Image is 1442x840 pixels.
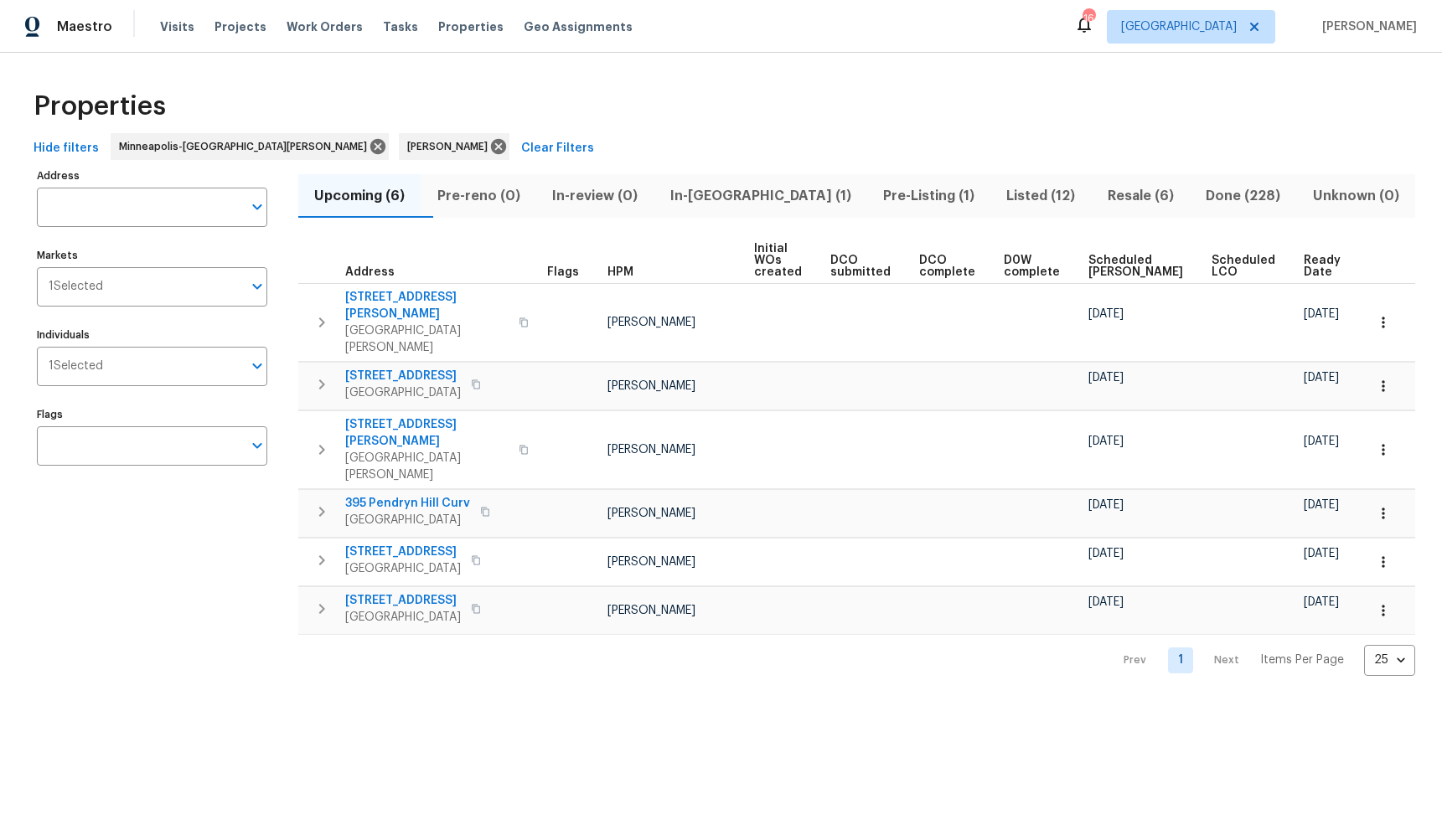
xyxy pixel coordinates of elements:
button: Open [246,275,269,298]
span: D0W complete [1004,255,1060,278]
span: Ready Date [1304,255,1341,278]
span: Geo Assignments [524,18,633,35]
span: Flags [547,266,579,278]
p: Items Per Page [1260,652,1344,668]
span: [STREET_ADDRESS][PERSON_NAME] [345,416,509,450]
span: [PERSON_NAME] [607,444,695,456]
span: [DATE] [1088,372,1124,384]
span: [GEOGRAPHIC_DATA] [345,560,461,577]
span: DCO complete [919,255,975,278]
span: [PERSON_NAME] [607,605,695,616]
a: Goto page 1 [1168,647,1193,673]
span: Properties [438,18,504,35]
span: [PERSON_NAME] [607,556,695,568]
span: Pre-reno (0) [431,184,525,208]
span: Hide filters [34,138,99,159]
span: Listed (12) [1000,184,1081,208]
span: Visits [160,18,194,35]
span: 395 Pendryn Hill Curv [345,495,470,512]
span: 1 Selected [49,359,103,374]
span: In-[GEOGRAPHIC_DATA] (1) [664,184,856,208]
button: Clear Filters [514,133,601,164]
span: 1 Selected [49,280,103,294]
span: [PERSON_NAME] [1315,18,1417,35]
div: 25 [1364,638,1415,682]
span: [DATE] [1088,308,1124,320]
label: Markets [37,250,267,260]
span: [PERSON_NAME] [607,380,695,392]
span: Properties [34,98,166,115]
span: Scheduled [PERSON_NAME] [1088,255,1183,278]
div: Minneapolis-[GEOGRAPHIC_DATA][PERSON_NAME] [111,133,389,160]
label: Address [37,171,267,181]
nav: Pagination Navigation [1108,645,1415,676]
span: [PERSON_NAME] [607,317,695,328]
span: [GEOGRAPHIC_DATA] [1121,18,1237,35]
span: [PERSON_NAME] [607,508,695,519]
span: [GEOGRAPHIC_DATA] [345,384,461,401]
label: Individuals [37,330,267,340]
span: [DATE] [1304,435,1339,447]
span: Minneapolis-[GEOGRAPHIC_DATA][PERSON_NAME] [119,138,374,155]
span: [DATE] [1088,548,1124,559]
span: [DATE] [1088,499,1124,511]
button: Open [246,195,269,219]
span: HPM [607,266,633,278]
span: Unknown (0) [1307,184,1405,208]
span: [GEOGRAPHIC_DATA][PERSON_NAME] [345,450,509,483]
span: Tasks [383,21,418,33]
span: [DATE] [1088,435,1124,447]
span: [STREET_ADDRESS][PERSON_NAME] [345,289,509,322]
span: [DATE] [1304,548,1339,559]
span: [STREET_ADDRESS] [345,544,461,560]
span: [DATE] [1304,372,1339,384]
span: [DATE] [1304,596,1339,608]
span: Maestro [57,18,112,35]
button: Hide filters [27,133,106,164]
span: Pre-Listing (1) [877,184,980,208]
span: Scheduled LCO [1212,255,1275,278]
div: 16 [1083,10,1094,27]
span: [DATE] [1304,308,1339,320]
span: [GEOGRAPHIC_DATA] [345,512,470,528]
span: [STREET_ADDRESS] [345,592,461,609]
span: Address [345,266,395,278]
button: Open [246,434,269,457]
span: [PERSON_NAME] [407,138,494,155]
div: [PERSON_NAME] [399,133,509,160]
button: Open [246,354,269,378]
span: [DATE] [1304,499,1339,511]
span: DCO submitted [830,255,891,278]
span: In-review (0) [546,184,643,208]
span: Upcoming (6) [308,184,411,208]
span: Projects [214,18,266,35]
span: Done (228) [1200,184,1286,208]
span: [STREET_ADDRESS] [345,368,461,384]
span: [GEOGRAPHIC_DATA][PERSON_NAME] [345,322,509,356]
span: Resale (6) [1102,184,1180,208]
span: Clear Filters [521,138,594,159]
label: Flags [37,410,267,420]
span: Work Orders [287,18,363,35]
span: Initial WOs created [754,243,802,278]
span: [GEOGRAPHIC_DATA] [345,609,461,626]
span: [DATE] [1088,596,1124,608]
